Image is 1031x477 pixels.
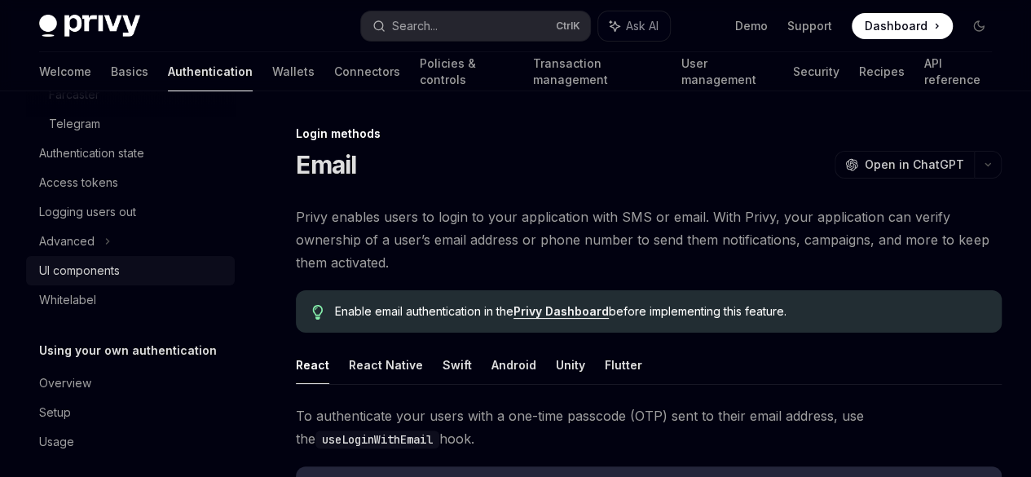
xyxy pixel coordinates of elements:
a: Connectors [334,52,400,91]
a: UI components [26,256,235,285]
h5: Using your own authentication [39,341,217,360]
a: Overview [26,369,235,398]
button: Android [491,346,536,384]
a: Setup [26,398,235,427]
button: Ask AI [598,11,670,41]
button: Open in ChatGPT [835,151,974,179]
a: Authentication state [26,139,235,168]
div: Advanced [39,232,95,251]
span: Enable email authentication in the before implementing this feature. [335,303,985,320]
a: Logging users out [26,197,235,227]
div: Setup [39,403,71,422]
a: Access tokens [26,168,235,197]
span: To authenticate your users with a one-time passcode (OTP) sent to their email address, use the hook. [296,404,1002,450]
img: dark logo [39,15,140,38]
button: Swift [443,346,472,384]
a: Telegram [26,109,235,139]
div: Search... [392,16,438,36]
code: useLoginWithEmail [315,431,439,448]
a: Authentication [168,52,253,91]
a: Whitelabel [26,285,235,315]
div: Login methods [296,126,1002,142]
a: Policies & controls [420,52,513,91]
div: Telegram [49,114,100,134]
a: User management [681,52,773,91]
button: Flutter [605,346,642,384]
a: Security [792,52,839,91]
a: Privy Dashboard [513,304,609,319]
button: Toggle dark mode [966,13,992,39]
button: React Native [349,346,423,384]
div: Authentication state [39,144,144,163]
h1: Email [296,150,356,179]
a: Dashboard [852,13,953,39]
div: Whitelabel [39,290,96,310]
div: Access tokens [39,173,118,192]
div: Overview [39,373,91,393]
button: React [296,346,329,384]
span: Privy enables users to login to your application with SMS or email. With Privy, your application ... [296,205,1002,274]
a: Wallets [272,52,315,91]
svg: Tip [312,305,324,320]
div: Logging users out [39,202,136,222]
div: Usage [39,432,74,452]
a: Recipes [858,52,904,91]
a: Demo [735,18,768,34]
a: Transaction management [532,52,661,91]
button: Unity [556,346,585,384]
span: Open in ChatGPT [865,157,964,173]
div: UI components [39,261,120,280]
span: Ask AI [626,18,659,34]
span: Dashboard [865,18,927,34]
a: Usage [26,427,235,457]
a: Support [787,18,832,34]
button: Search...CtrlK [361,11,590,41]
a: Basics [111,52,148,91]
a: Welcome [39,52,91,91]
a: API reference [923,52,992,91]
span: Ctrl K [556,20,580,33]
